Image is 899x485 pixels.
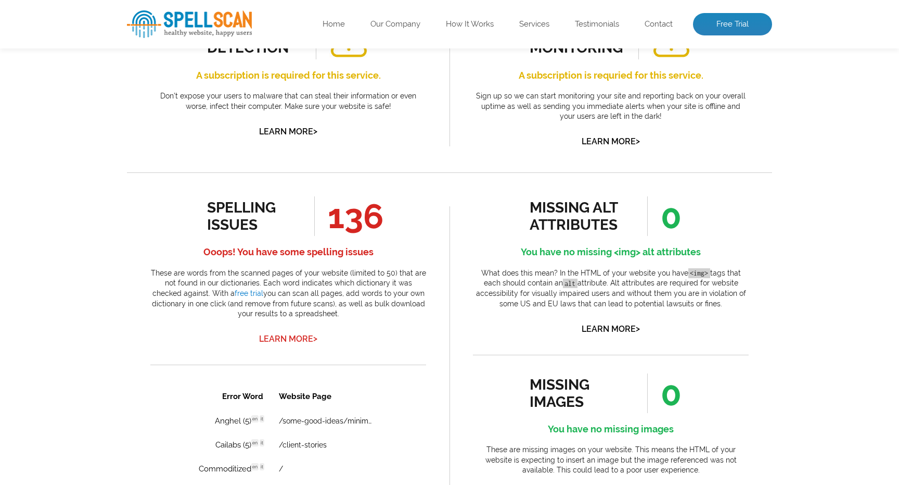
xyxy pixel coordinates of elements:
td: Halsman [27,146,120,169]
p: Sign up so we can start monitoring your site and reporting back on your overall uptime as well as... [473,91,749,122]
span: en [107,176,114,183]
span: en [107,152,114,159]
span: it [109,247,114,255]
td: Cailabs (5) [27,50,120,73]
span: de [98,152,106,159]
a: Services [519,19,549,30]
a: free trial [235,289,263,297]
th: Error Word [27,1,120,25]
span: > [636,321,640,336]
span: 0 [647,374,682,413]
a: Free Trial [693,13,772,36]
a: Learn More> [582,136,640,146]
a: 4 [156,291,165,301]
p: These are missing images on your website. This means the HTML of your website is expecting to ins... [473,445,749,476]
span: it [109,223,114,231]
p: These are words from the scanned pages of your website (limited to 50) that are not found in our ... [150,268,426,319]
h4: A subscription is requried for this service. [473,67,749,84]
a: /some-good-ideas/from-stuck-to-unstoppable-why-mindset-strategy-design-is-the-path-that-works [129,177,225,185]
a: Testimonials [575,19,619,30]
th: Website Page [121,1,249,25]
a: 3 [140,291,149,301]
a: / [129,129,133,138]
div: missing images [530,376,624,411]
a: /client-stories [129,105,176,114]
span: it [109,200,114,207]
span: en [101,223,108,231]
span: en [101,104,108,111]
td: Anghel (5) [27,26,120,49]
div: missing alt attributes [530,199,624,233]
a: 1 [110,290,119,302]
span: it [109,80,114,87]
a: Home [323,19,345,30]
a: /some-good-ideas/minimalism-isn-t-just-for-your-living-room-your-business-needs-it-too [129,249,225,257]
span: en [101,56,108,63]
span: en [101,80,108,87]
span: > [313,124,317,139]
td: [PERSON_NAME] [27,170,120,193]
a: Next [171,291,192,301]
a: /some-good-ideas/minimalism-isn-t-just-for-your-living-room-your-business-needs-it-too [129,33,225,42]
h4: You have no missing images [473,421,749,438]
h4: A subscription is required for this service. [150,67,426,84]
span: 136 [314,196,383,236]
td: Monterrat [27,194,120,217]
td: Morizur [27,218,120,241]
span: it [109,128,114,135]
span: it [109,104,114,111]
span: en [101,247,108,255]
div: spelling issues [207,199,301,233]
a: Learn More> [259,127,317,136]
span: > [313,331,317,346]
a: How It Works [446,19,494,30]
a: Learn More> [259,334,317,344]
span: it [109,32,114,39]
a: Our Company [370,19,420,30]
span: en [101,32,108,39]
td: Eurakor (2) [27,122,120,145]
h4: You have no missing <img> alt attributes [473,244,749,260]
code: <img> [688,268,710,278]
a: /some-good-ideas/before-you-hire-another-designer-ask-yourself-this [129,201,225,209]
img: spellScan [127,10,252,38]
span: > [636,134,640,148]
p: Don’t expose your users to malware that can steal their information or even worse, infect their c... [150,91,426,111]
a: / [129,81,133,90]
a: Contact [645,19,673,30]
span: 0 [647,196,682,236]
span: en [101,200,108,207]
td: Entreprise [27,98,120,121]
h4: Ooops! You have some spelling issues [150,244,426,260]
a: 2 [125,291,134,301]
a: Learn More> [582,324,640,334]
a: /client-stories [129,225,176,233]
td: decluttered [27,242,120,265]
td: Commoditized [27,74,120,97]
code: alt [563,279,577,289]
a: /unstuck-session [129,153,187,161]
a: /client-stories [129,57,176,66]
span: it [109,56,114,63]
span: en [101,128,108,135]
p: What does this mean? In the HTML of your website you have tags that each should contain an attrib... [473,268,749,309]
